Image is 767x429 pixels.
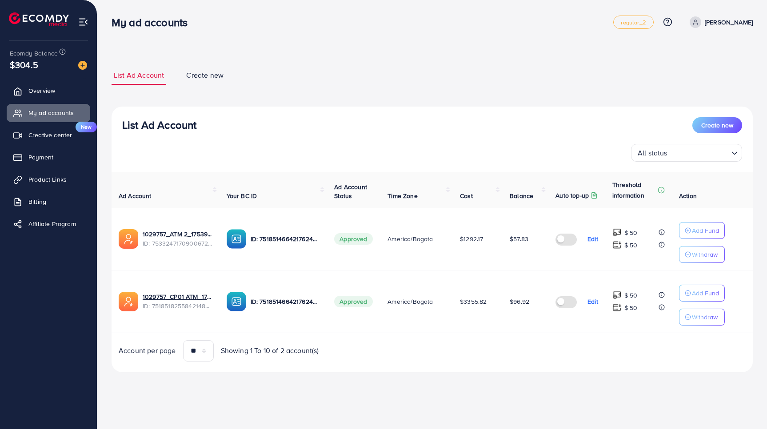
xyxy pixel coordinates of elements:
[387,297,433,306] span: America/Bogota
[679,309,725,326] button: Withdraw
[624,302,638,313] p: $ 50
[510,297,529,306] span: $96.92
[227,292,246,311] img: ic-ba-acc.ded83a64.svg
[612,228,622,237] img: top-up amount
[7,148,90,166] a: Payment
[692,117,742,133] button: Create new
[28,197,46,206] span: Billing
[460,234,483,243] span: $1292.17
[10,49,58,58] span: Ecomdy Balance
[510,234,528,243] span: $57.83
[334,183,367,200] span: Ad Account Status
[387,234,433,243] span: America/Bogota
[679,285,725,302] button: Add Fund
[460,191,473,200] span: Cost
[555,190,589,201] p: Auto top-up
[9,12,69,26] img: logo
[143,292,212,310] div: <span class='underline'>1029757_CP01 ATM_1750541461061</span></br>7518518255842148369
[705,17,753,28] p: [PERSON_NAME]
[7,215,90,233] a: Affiliate Program
[119,292,138,311] img: ic-ads-acc.e4c84228.svg
[122,119,196,131] h3: List Ad Account
[143,230,212,238] a: 1029757_ATM 2_1753970793801
[251,234,320,244] p: ID: 7518514664217624583
[670,145,728,159] input: Search for option
[7,104,90,122] a: My ad accounts
[28,219,76,228] span: Affiliate Program
[624,240,638,250] p: $ 50
[28,108,74,117] span: My ad accounts
[631,144,742,162] div: Search for option
[624,227,638,238] p: $ 50
[7,193,90,211] a: Billing
[143,292,212,301] a: 1029757_CP01 ATM_1750541461061
[679,246,725,263] button: Withdraw
[636,147,669,159] span: All status
[78,17,88,27] img: menu
[221,346,319,356] span: Showing 1 To 10 of 2 account(s)
[112,16,195,29] h3: My ad accounts
[28,175,67,184] span: Product Links
[143,302,212,310] span: ID: 7518518255842148369
[587,296,598,307] p: Edit
[692,312,718,322] p: Withdraw
[334,296,372,307] span: Approved
[612,179,656,201] p: Threshold information
[119,346,176,356] span: Account per page
[78,61,87,70] img: image
[7,126,90,144] a: Creative centerNew
[613,16,653,29] a: regular_2
[692,249,718,260] p: Withdraw
[612,290,622,300] img: top-up amount
[624,290,638,301] p: $ 50
[587,234,598,244] p: Edit
[119,229,138,249] img: ic-ads-acc.e4c84228.svg
[510,191,533,200] span: Balance
[143,230,212,248] div: <span class='underline'>1029757_ATM 2_1753970793801</span></br>7533247170900672529
[612,240,622,250] img: top-up amount
[28,153,53,162] span: Payment
[227,191,257,200] span: Your BC ID
[7,82,90,99] a: Overview
[679,222,725,239] button: Add Fund
[692,225,719,236] p: Add Fund
[701,121,733,130] span: Create new
[7,171,90,188] a: Product Links
[186,70,224,80] span: Create new
[28,86,55,95] span: Overview
[114,70,164,80] span: List Ad Account
[251,296,320,307] p: ID: 7518514664217624583
[679,191,697,200] span: Action
[621,20,646,25] span: regular_2
[143,239,212,248] span: ID: 7533247170900672529
[334,233,372,245] span: Approved
[28,131,72,139] span: Creative center
[460,297,487,306] span: $3355.82
[119,191,152,200] span: Ad Account
[227,229,246,249] img: ic-ba-acc.ded83a64.svg
[692,288,719,298] p: Add Fund
[612,303,622,312] img: top-up amount
[10,58,38,71] span: $304.5
[686,16,753,28] a: [PERSON_NAME]
[387,191,417,200] span: Time Zone
[76,122,97,132] span: New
